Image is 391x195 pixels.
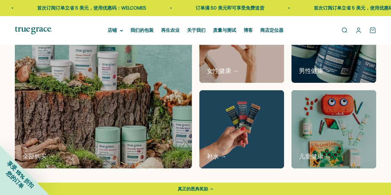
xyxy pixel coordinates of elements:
[213,28,236,33] a: 质量与测试
[15,5,192,168] img: True Grace 产品陈列在天然木材和苔藓背景上
[260,28,283,33] a: 商店定位器
[33,5,142,11] font: 首次订阅订单立省 5 美元，使用优惠码：WELCOME5
[108,27,123,34] summary: 店铺
[130,28,154,33] a: 我们的包装
[299,67,331,75] font: 男性健康 →
[108,28,117,33] font: 店铺
[187,28,206,33] a: 关于我们
[5,170,25,190] font: 您的订单
[199,90,284,168] a: 蓝色背景中，手拿着三小包不同口味的电解质粉 补水 →
[178,186,208,192] font: 真正的恩典奖励
[291,90,376,168] img: 浅蓝色背景上的儿童产品集合，包括红色怪物形状的容器、玩具和保健产品。
[161,28,180,33] a: 再生农业
[244,28,253,33] a: 博客
[191,5,260,11] font: 订单满 50 美元即可享受免费送货
[199,90,284,168] img: 蓝色背景中，手拿着三小包不同口味的电解质粉
[207,152,227,161] font: 补水 →
[299,152,331,161] font: 儿童健康 →
[15,5,192,168] a: True Grace 产品陈列在天然木材和苔藓背景上 全部购买 →
[207,67,239,75] font: 女性健康 →
[6,160,35,189] font: 享受 15% 折扣
[291,90,376,168] a: 浅蓝色背景上的儿童产品集合，包括红色怪物形状的容器、玩具和保健产品。 儿童健康 →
